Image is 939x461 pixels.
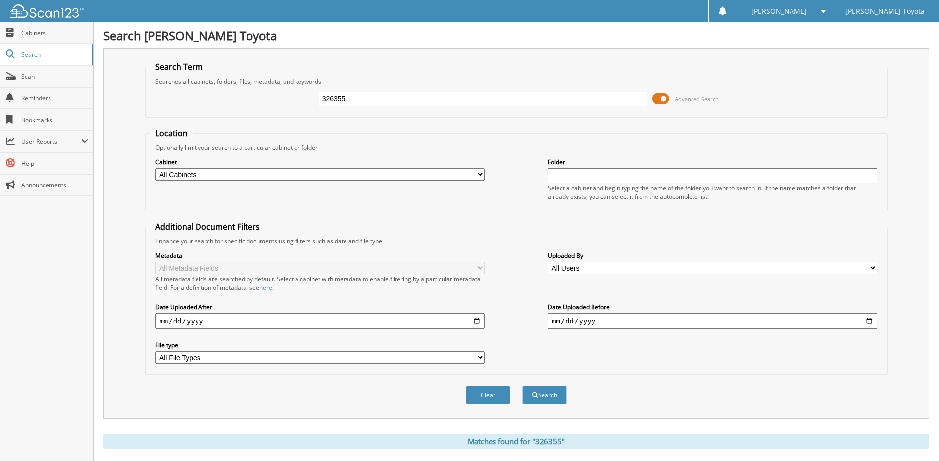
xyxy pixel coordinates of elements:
[10,4,84,18] img: scan123-logo-white.svg
[548,313,877,329] input: end
[21,138,81,146] span: User Reports
[21,50,87,59] span: Search
[150,128,193,138] legend: Location
[21,181,88,189] span: Announcements
[21,159,88,168] span: Help
[548,251,877,260] label: Uploaded By
[150,61,208,72] legend: Search Term
[103,434,929,449] div: Matches found for "326355"
[751,8,807,14] span: [PERSON_NAME]
[155,275,485,292] div: All metadata fields are searched by default. Select a cabinet with metadata to enable filtering b...
[548,158,877,166] label: Folder
[155,313,485,329] input: start
[150,143,882,152] div: Optionally limit your search to a particular cabinet or folder
[21,94,88,102] span: Reminders
[466,386,510,404] button: Clear
[548,184,877,201] div: Select a cabinet and begin typing the name of the folder you want to search in. If the name match...
[155,158,485,166] label: Cabinet
[150,221,265,232] legend: Additional Document Filters
[21,29,88,37] span: Cabinets
[155,341,485,349] label: File type
[675,95,719,103] span: Advanced Search
[150,77,882,86] div: Searches all cabinets, folders, files, metadata, and keywords
[150,237,882,245] div: Enhance your search for specific documents using filters such as date and file type.
[103,27,929,44] h1: Search [PERSON_NAME] Toyota
[155,303,485,311] label: Date Uploaded After
[155,251,485,260] label: Metadata
[21,116,88,124] span: Bookmarks
[548,303,877,311] label: Date Uploaded Before
[845,8,925,14] span: [PERSON_NAME] Toyota
[21,72,88,81] span: Scan
[259,283,272,292] a: here
[522,386,567,404] button: Search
